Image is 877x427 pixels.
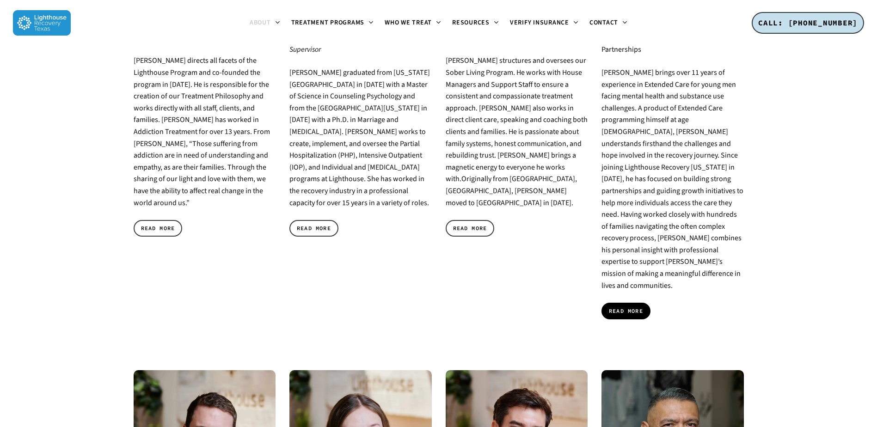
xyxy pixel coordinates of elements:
[446,174,577,207] span: Originally from [GEOGRAPHIC_DATA], [GEOGRAPHIC_DATA], [PERSON_NAME] moved to [GEOGRAPHIC_DATA] in...
[752,12,864,34] a: CALL: [PHONE_NUMBER]
[609,306,643,316] span: READ MORE
[286,19,380,27] a: Treatment Programs
[452,18,490,27] span: Resources
[584,19,633,27] a: Contact
[510,18,569,27] span: Verify Insurance
[244,19,286,27] a: About
[250,18,271,27] span: About
[601,303,650,319] a: READ MORE
[297,224,331,233] span: READ MORE
[379,19,447,27] a: Who We Treat
[134,55,276,209] p: [PERSON_NAME] directs all facets of the Lighthouse Program and co-founded the program in [DATE]. ...
[291,18,365,27] span: Treatment Programs
[385,18,432,27] span: Who We Treat
[447,19,504,27] a: Resources
[289,220,338,237] a: READ MORE
[453,224,487,233] span: READ MORE
[134,220,183,237] a: READ MORE
[446,220,495,237] a: READ MORE
[141,224,175,233] span: READ MORE
[758,18,858,27] span: CALL: [PHONE_NUMBER]
[289,67,432,209] p: [PERSON_NAME] graduated from [US_STATE][GEOGRAPHIC_DATA] in [DATE] with a Master of Science in Co...
[504,19,584,27] a: Verify Insurance
[446,55,588,209] p: [PERSON_NAME] structures and oversees our Sober Living Program. He works with House Managers and ...
[601,67,744,292] p: [PERSON_NAME] brings over 11 years of experience in Extended Care for young men facing mental hea...
[13,10,71,36] img: Lighthouse Recovery Texas
[589,18,618,27] span: Contact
